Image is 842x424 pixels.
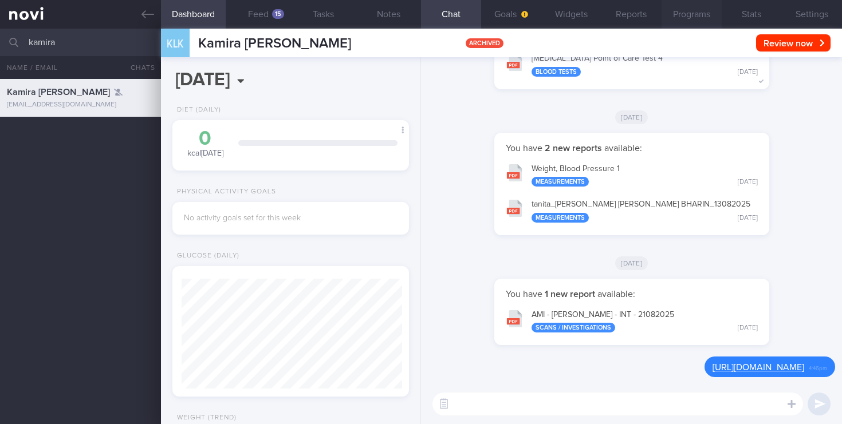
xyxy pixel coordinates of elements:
span: archived [466,38,503,48]
div: tanita_ [PERSON_NAME] [PERSON_NAME] BHARIN_ 13082025 [532,200,758,223]
div: 0 [184,129,227,149]
div: [MEDICAL_DATA] Point of Care Test 4 [532,54,758,77]
span: 4:46pm [809,362,827,373]
div: [DATE] [738,68,758,77]
button: Weight, Blood Pressure 1 Measurements [DATE] [500,157,764,193]
div: [DATE] [738,178,758,187]
strong: 1 new report [542,290,597,299]
div: [DATE] [738,324,758,332]
div: Measurements [532,177,589,187]
div: No activity goals set for this week [184,213,398,224]
button: [MEDICAL_DATA] Point of Care Test 4 Blood Tests [DATE] [500,46,764,82]
a: [URL][DOMAIN_NAME] [713,363,804,372]
p: You have available: [506,288,758,300]
div: kcal [DATE] [184,129,227,159]
span: Kamira [PERSON_NAME] [198,37,351,50]
div: Scans / Investigations [532,323,615,332]
div: KLK [158,22,192,66]
button: Review now [756,34,831,51]
button: AMI - [PERSON_NAME] - INT - 21082025 Scans / Investigations [DATE] [500,303,764,339]
div: Physical Activity Goals [172,188,276,196]
strong: 2 new reports [542,144,604,153]
span: [DATE] [615,110,648,124]
div: [DATE] [738,214,758,223]
div: Measurements [532,213,589,223]
p: You have available: [506,142,758,154]
div: Weight, Blood Pressure 1 [532,164,758,187]
button: Chats [115,56,161,79]
div: Blood Tests [532,67,581,77]
div: [EMAIL_ADDRESS][DOMAIN_NAME] [7,101,154,109]
div: Diet (Daily) [172,106,221,114]
div: AMI - [PERSON_NAME] - INT - 21082025 [532,310,758,333]
div: Glucose (Daily) [172,252,239,260]
span: Kamira [PERSON_NAME] [7,88,110,97]
span: [DATE] [615,256,648,270]
div: 15 [272,9,284,19]
div: Weight (Trend) [172,414,237,422]
button: tanita_[PERSON_NAME] [PERSON_NAME] BHARIN_13082025 Measurements [DATE] [500,192,764,228]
